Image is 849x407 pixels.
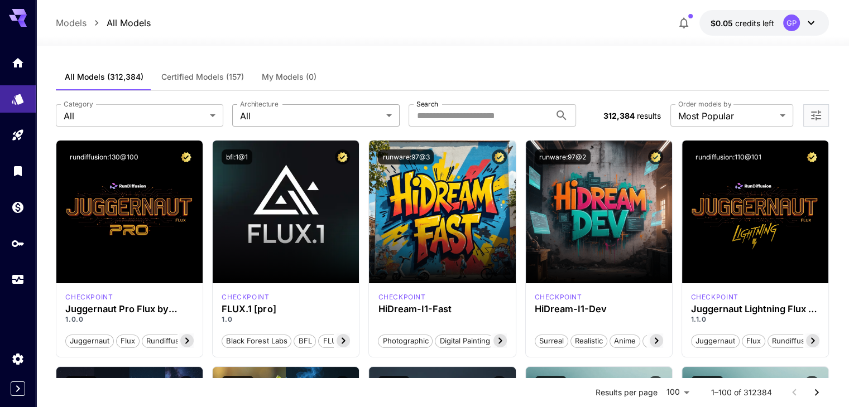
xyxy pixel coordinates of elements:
button: Surreal [535,333,568,348]
span: All [240,109,382,123]
label: Category [64,99,93,109]
span: flux [117,336,139,347]
div: 100 [662,384,693,400]
span: Photographic [378,336,432,347]
h3: HiDream-I1-Fast [378,304,506,314]
p: checkpoint [535,292,582,302]
span: Black Forest Labs [222,336,291,347]
button: bfl:1@4 [691,376,723,391]
button: Certified Model – Vetted for best performance and includes a commercial license. [335,149,350,164]
button: flux [116,333,140,348]
span: rundiffusion [768,336,819,347]
button: Certified Model – Vetted for best performance and includes a commercial license. [648,149,663,164]
span: All Models (312,384) [65,72,143,82]
button: Realistic [570,333,607,348]
span: Certified Models (157) [161,72,244,82]
button: bfl:1@3 [535,376,567,391]
button: Go to next page [805,381,828,404]
button: Open more filters [809,109,823,123]
div: Settings [11,352,25,366]
button: bfl:4@1 [222,376,254,391]
div: Usage [11,269,25,283]
p: checkpoint [65,292,113,302]
div: fluxpro [222,292,269,302]
p: 1.1.0 [691,314,819,324]
button: Digital Painting [435,333,494,348]
span: All [64,109,205,123]
h3: HiDream-I1-Dev [535,304,663,314]
button: runware:97@3 [378,149,434,164]
span: Most Popular [678,109,775,123]
button: Certified Model – Vetted for best performance and includes a commercial license. [335,376,350,391]
p: Results per page [596,387,658,398]
button: juggernaut [65,333,114,348]
p: checkpoint [691,292,738,302]
div: Home [11,52,25,66]
p: checkpoint [222,292,269,302]
button: Certified Model – Vetted for best performance and includes a commercial license. [179,376,194,391]
button: Certified Model – Vetted for best performance and includes a commercial license. [492,376,507,391]
button: rundiffusion:130@100 [65,149,143,164]
button: Certified Model – Vetted for best performance and includes a commercial license. [804,376,819,391]
label: Search [416,99,438,109]
span: rundiffusion [142,336,194,347]
div: Playground [11,128,25,142]
p: 1.0 [222,314,350,324]
button: Certified Model – Vetted for best performance and includes a commercial license. [648,376,663,391]
label: Order models by [678,99,731,109]
span: My Models (0) [262,72,316,82]
button: Certified Model – Vetted for best performance and includes a commercial license. [804,149,819,164]
button: FLUX.1 [pro] [318,333,370,348]
button: Certified Model – Vetted for best performance and includes a commercial license. [492,149,507,164]
span: 312,384 [603,111,634,120]
div: FLUX.1 D [691,292,738,302]
button: runware:97@2 [535,149,591,164]
div: FLUX.1 D [65,292,113,302]
span: results [636,111,660,120]
span: juggernaut [692,336,739,347]
span: juggernaut [66,336,113,347]
span: $0.05 [711,18,735,28]
div: HiDream Fast [378,292,425,302]
h3: Juggernaut Pro Flux by RunDiffusion [65,304,194,314]
a: All Models [107,16,151,30]
button: Expand sidebar [11,381,25,396]
button: bfl:2@1 [378,376,410,391]
span: FLUX.1 [pro] [319,336,370,347]
nav: breadcrumb [56,16,151,30]
span: flux [742,336,765,347]
div: Models [11,89,25,103]
div: API Keys [11,236,25,250]
button: Anime [610,333,640,348]
button: rundiffusion [768,333,820,348]
button: Photographic [378,333,433,348]
button: BFL [294,333,316,348]
button: rundiffusion:110@101 [691,149,766,164]
p: checkpoint [378,292,425,302]
span: Digital Painting [435,336,493,347]
span: BFL [294,336,315,347]
button: juggernaut [691,333,740,348]
button: bfl:3@1 [65,376,97,391]
div: $0.05 [711,17,774,29]
span: Surreal [535,336,568,347]
button: Certified Model – Vetted for best performance and includes a commercial license. [179,149,194,164]
div: HiDream Dev [535,292,582,302]
button: Black Forest Labs [222,333,291,348]
h3: Juggernaut Lightning Flux by RunDiffusion [691,304,819,314]
a: Models [56,16,87,30]
button: $0.05GP [699,10,829,36]
div: FLUX.1 [pro] [222,304,350,314]
button: rundiffusion [142,333,194,348]
span: Stylized [643,336,678,347]
button: flux [742,333,765,348]
span: Anime [610,336,640,347]
div: GP [783,14,800,31]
